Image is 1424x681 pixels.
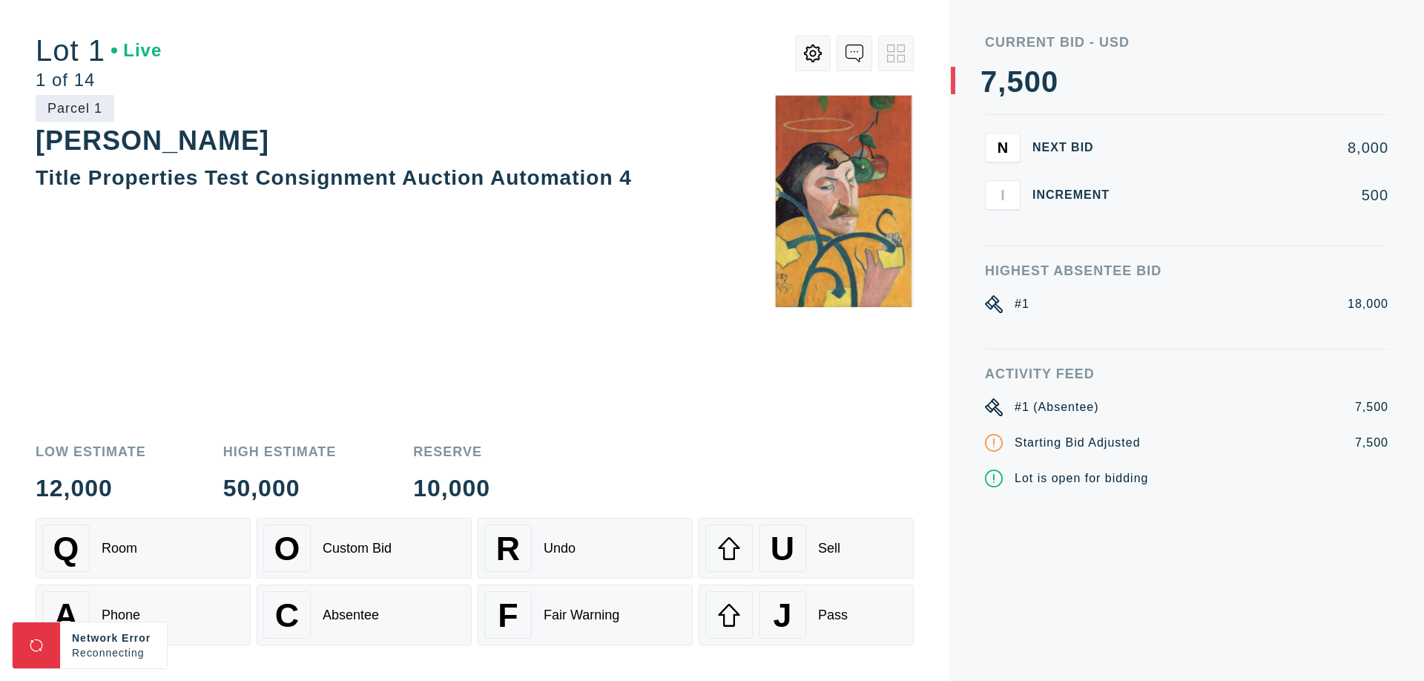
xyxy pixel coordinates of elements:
div: Live [111,42,162,59]
div: Lot 1 [36,36,162,65]
div: 7,500 [1355,434,1388,452]
div: High Estimate [223,445,337,458]
span: U [771,530,794,567]
span: O [274,530,300,567]
div: Reconnecting [72,645,155,660]
button: APhone [36,585,251,645]
button: CAbsentee [257,585,472,645]
div: 12,000 [36,476,146,500]
span: I [1001,186,1005,203]
span: A [54,596,78,634]
div: Next Bid [1032,142,1121,154]
button: QRoom [36,518,251,579]
button: RUndo [478,518,693,579]
span: F [498,596,518,634]
span: N [998,139,1008,156]
div: Fair Warning [544,608,619,623]
div: [PERSON_NAME] [36,125,269,156]
div: Custom Bid [323,541,392,556]
button: OCustom Bid [257,518,472,579]
span: C [275,596,299,634]
div: #1 [1015,295,1029,313]
button: I [985,180,1021,210]
div: Highest Absentee Bid [985,264,1388,277]
div: Pass [818,608,848,623]
span: R [496,530,520,567]
button: N [985,133,1021,162]
div: 1 of 14 [36,71,162,89]
div: Starting Bid Adjusted [1015,434,1141,452]
div: Room [102,541,137,556]
div: Low Estimate [36,445,146,458]
div: 50,000 [223,476,337,500]
div: 18,000 [1348,295,1388,313]
button: FFair Warning [478,585,693,645]
div: 10,000 [413,476,490,500]
div: Undo [544,541,576,556]
div: 0 [1041,67,1058,96]
div: Network Error [72,631,155,645]
div: 7 [980,67,998,96]
span: Q [53,530,79,567]
div: Parcel 1 [36,95,114,122]
div: Phone [102,608,140,623]
div: Absentee [323,608,379,623]
div: Activity Feed [985,367,1388,381]
div: 8,000 [1133,140,1388,155]
button: USell [699,518,914,579]
div: Current Bid - USD [985,36,1388,49]
div: , [998,67,1006,363]
div: 7,500 [1355,398,1388,416]
button: JPass [699,585,914,645]
div: Reserve [413,445,490,458]
div: 500 [1133,188,1388,203]
span: J [773,596,791,634]
div: Title Properties Test Consignment Auction Automation 4 [36,166,632,189]
div: 0 [1024,67,1041,96]
div: Lot is open for bidding [1015,470,1148,487]
div: Sell [818,541,840,556]
div: #1 (Absentee) [1015,398,1099,416]
div: Increment [1032,189,1121,201]
div: 5 [1006,67,1023,96]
